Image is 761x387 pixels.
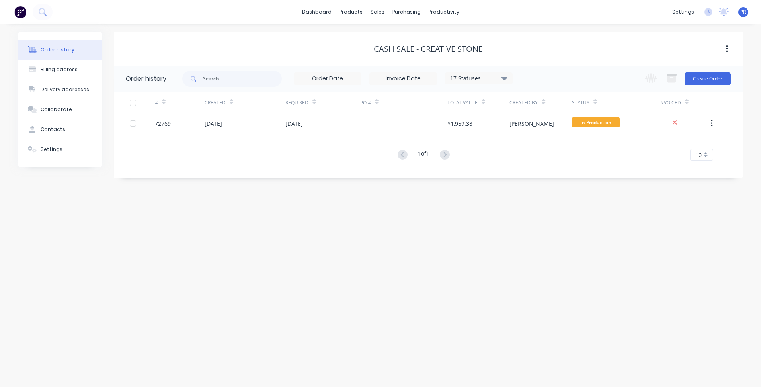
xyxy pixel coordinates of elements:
div: 72769 [155,119,171,128]
div: [PERSON_NAME] [509,119,554,128]
div: PO # [360,99,371,106]
div: Settings [41,146,62,153]
div: PO # [360,92,447,113]
div: Total Value [447,99,478,106]
div: Total Value [447,92,509,113]
div: Cash Sale - Creative Stone [374,44,483,54]
div: 1 of 1 [418,149,429,161]
div: Created By [509,92,572,113]
button: Collaborate [18,100,102,119]
span: 10 [695,151,702,159]
div: Status [572,92,659,113]
button: Contacts [18,119,102,139]
input: Order Date [294,73,361,85]
div: Billing address [41,66,78,73]
input: Invoice Date [370,73,437,85]
button: Settings [18,139,102,159]
div: Created [205,99,226,106]
button: Order history [18,40,102,60]
a: dashboard [298,6,336,18]
div: # [155,99,158,106]
div: Created By [509,99,538,106]
div: Status [572,99,589,106]
button: Delivery addresses [18,80,102,100]
div: settings [668,6,698,18]
div: productivity [425,6,463,18]
div: [DATE] [285,119,303,128]
span: In Production [572,117,620,127]
img: Factory [14,6,26,18]
span: PR [740,8,746,16]
div: Created [205,92,285,113]
div: 17 Statuses [445,74,512,83]
div: Contacts [41,126,65,133]
div: purchasing [388,6,425,18]
div: Delivery addresses [41,86,89,93]
div: # [155,92,205,113]
div: [DATE] [205,119,222,128]
div: Required [285,99,308,106]
button: Billing address [18,60,102,80]
input: Search... [203,71,282,87]
div: Invoiced [659,99,681,106]
div: Order history [126,74,166,84]
div: products [336,6,367,18]
div: Collaborate [41,106,72,113]
div: Invoiced [659,92,709,113]
button: Create Order [685,72,731,85]
div: sales [367,6,388,18]
div: Required [285,92,360,113]
div: Order history [41,46,74,53]
div: $1,959.38 [447,119,472,128]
